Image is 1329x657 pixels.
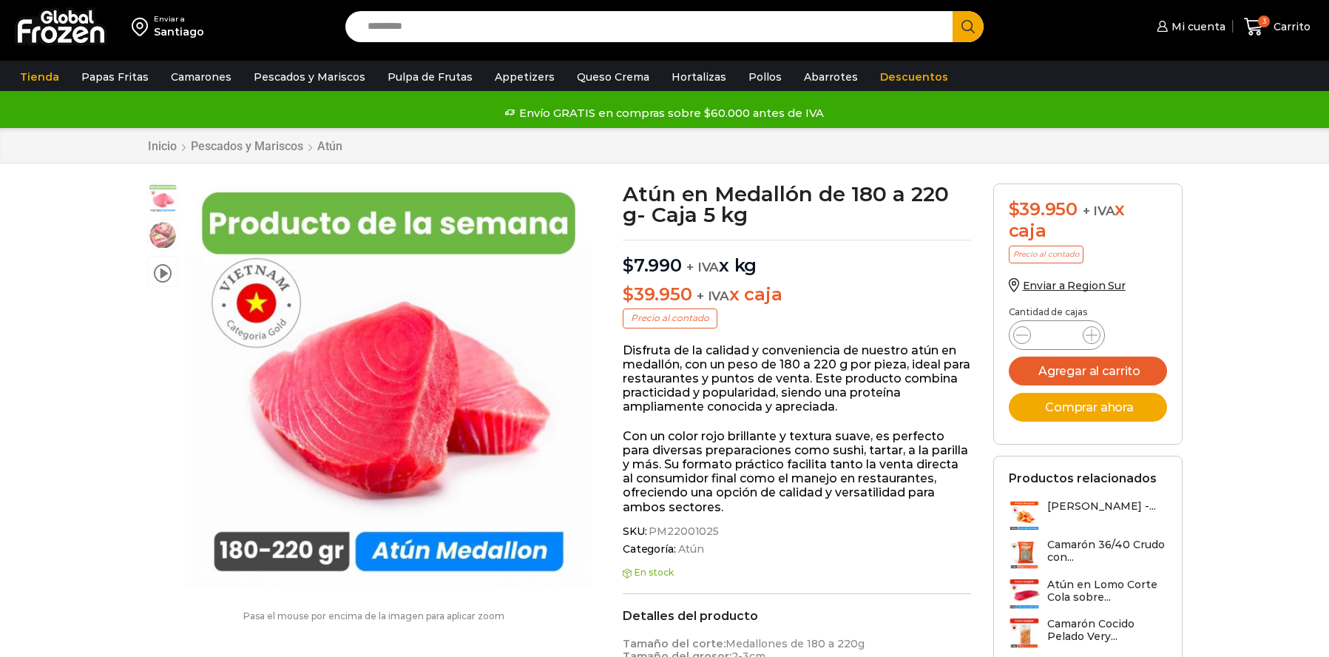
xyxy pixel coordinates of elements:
[1009,500,1156,531] a: [PERSON_NAME] -...
[147,139,343,153] nav: Breadcrumb
[1023,279,1126,292] span: Enviar a Region Sur
[1009,279,1126,292] a: Enviar a Region Sur
[623,255,634,276] span: $
[1009,246,1083,263] p: Precio al contado
[132,14,154,39] img: address-field-icon.svg
[623,609,971,623] h2: Detalles del producto
[1009,357,1167,385] button: Agregar al carrito
[623,543,971,556] span: Categoría:
[1047,618,1167,643] h3: Camarón Cocido Pelado Very...
[74,63,156,91] a: Papas Fritas
[1083,203,1115,218] span: + IVA
[741,63,789,91] a: Pollos
[246,63,373,91] a: Pescados y Mariscos
[1009,198,1078,220] bdi: 39.950
[1043,325,1071,346] input: Product quantity
[623,525,971,538] span: SKU:
[623,309,717,328] p: Precio al contado
[317,139,343,153] a: Atún
[1270,19,1311,34] span: Carrito
[1009,393,1167,422] button: Comprar ahora
[623,284,971,306] p: x caja
[1047,539,1167,564] h3: Camarón 36/40 Crudo con...
[664,63,734,91] a: Hortalizas
[676,543,704,556] a: Atún
[1153,12,1225,41] a: Mi cuenta
[1009,579,1167,610] a: Atún en Lomo Corte Cola sobre...
[1009,471,1157,485] h2: Productos relacionados
[1009,198,1020,220] span: $
[569,63,657,91] a: Queso Crema
[953,11,984,42] button: Search button
[163,63,239,91] a: Camarones
[1009,618,1167,650] a: Camarón Cocido Pelado Very...
[623,183,971,225] h1: Atún en Medallón de 180 a 220 g- Caja 5 kg
[487,63,562,91] a: Appetizers
[623,240,971,277] p: x kg
[1009,539,1167,570] a: Camarón 36/40 Crudo con...
[154,14,204,24] div: Enviar a
[1258,16,1270,27] span: 3
[1009,307,1167,317] p: Cantidad de cajas
[154,24,204,39] div: Santiago
[1047,500,1156,513] h3: [PERSON_NAME] -...
[190,139,304,153] a: Pescados y Mariscos
[148,184,177,214] span: pdls atun medallon
[623,637,726,650] strong: Tamaño del corte:
[697,289,729,303] span: + IVA
[623,429,971,514] p: Con un color rojo brillante y textura suave, es perfecto para diversas preparaciones como sushi, ...
[797,63,865,91] a: Abarrotes
[147,139,177,153] a: Inicio
[623,255,682,276] bdi: 7.990
[623,343,971,414] p: Disfruta de la calidad y conveniencia de nuestro atún en medallón, con un peso de 180 a 220 g por...
[147,611,601,621] p: Pasa el mouse por encima de la imagen para aplicar zoom
[13,63,67,91] a: Tienda
[1009,199,1167,242] div: x caja
[623,283,691,305] bdi: 39.950
[1240,10,1314,44] a: 3 Carrito
[686,260,719,274] span: + IVA
[623,567,971,578] p: En stock
[1168,19,1225,34] span: Mi cuenta
[623,283,634,305] span: $
[380,63,480,91] a: Pulpa de Frutas
[1047,579,1167,604] h3: Atún en Lomo Corte Cola sobre...
[873,63,956,91] a: Descuentos
[646,525,719,538] span: PM22001025
[148,220,177,250] span: foto plato atun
